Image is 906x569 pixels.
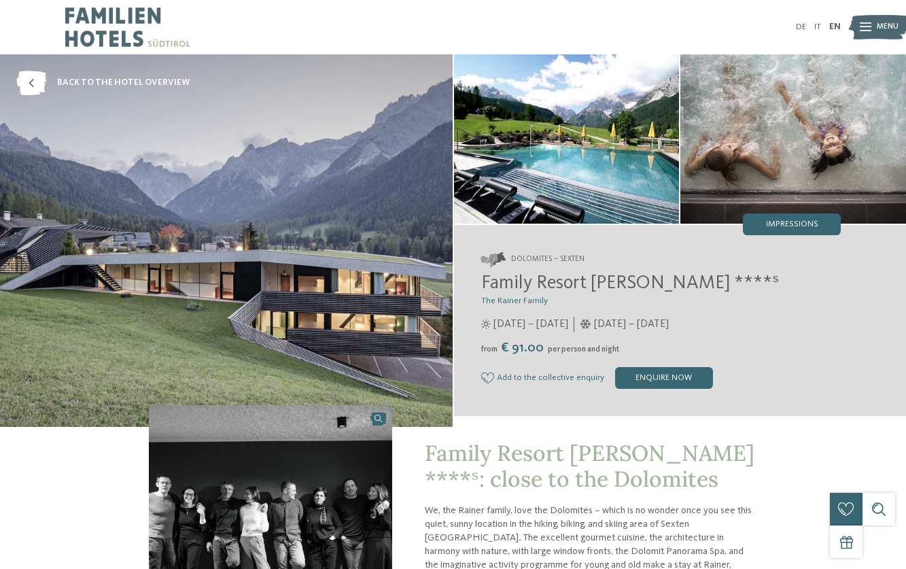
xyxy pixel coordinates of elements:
span: from [481,345,498,354]
span: Dolomites – Sexten [511,254,585,265]
img: Our family hotel in Sexten, your holiday home in the Dolomiten [680,54,906,224]
span: back to the hotel overview [57,77,190,89]
span: [DATE] – [DATE] [493,317,568,332]
a: IT [814,22,821,31]
a: EN [829,22,841,31]
span: Menu [877,22,899,33]
span: Add to the collective enquiry [497,373,604,383]
span: [DATE] – [DATE] [594,317,669,332]
span: Family Resort [PERSON_NAME] ****ˢ [481,274,779,293]
span: Family Resort [PERSON_NAME] ****ˢ: close to the Dolomites [425,439,754,493]
div: enquire now [615,367,713,389]
span: € 91.00 [499,341,546,355]
i: Opening times in winter [580,320,591,329]
span: Impressions [766,220,818,229]
i: Opening times in summer [481,320,491,329]
img: Our family hotel in Sexten, your holiday home in the Dolomiten [454,54,680,224]
a: DE [796,22,806,31]
a: back to the hotel overview [16,71,190,95]
span: per person and night [548,345,619,354]
span: The Rainer Family [481,296,548,305]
